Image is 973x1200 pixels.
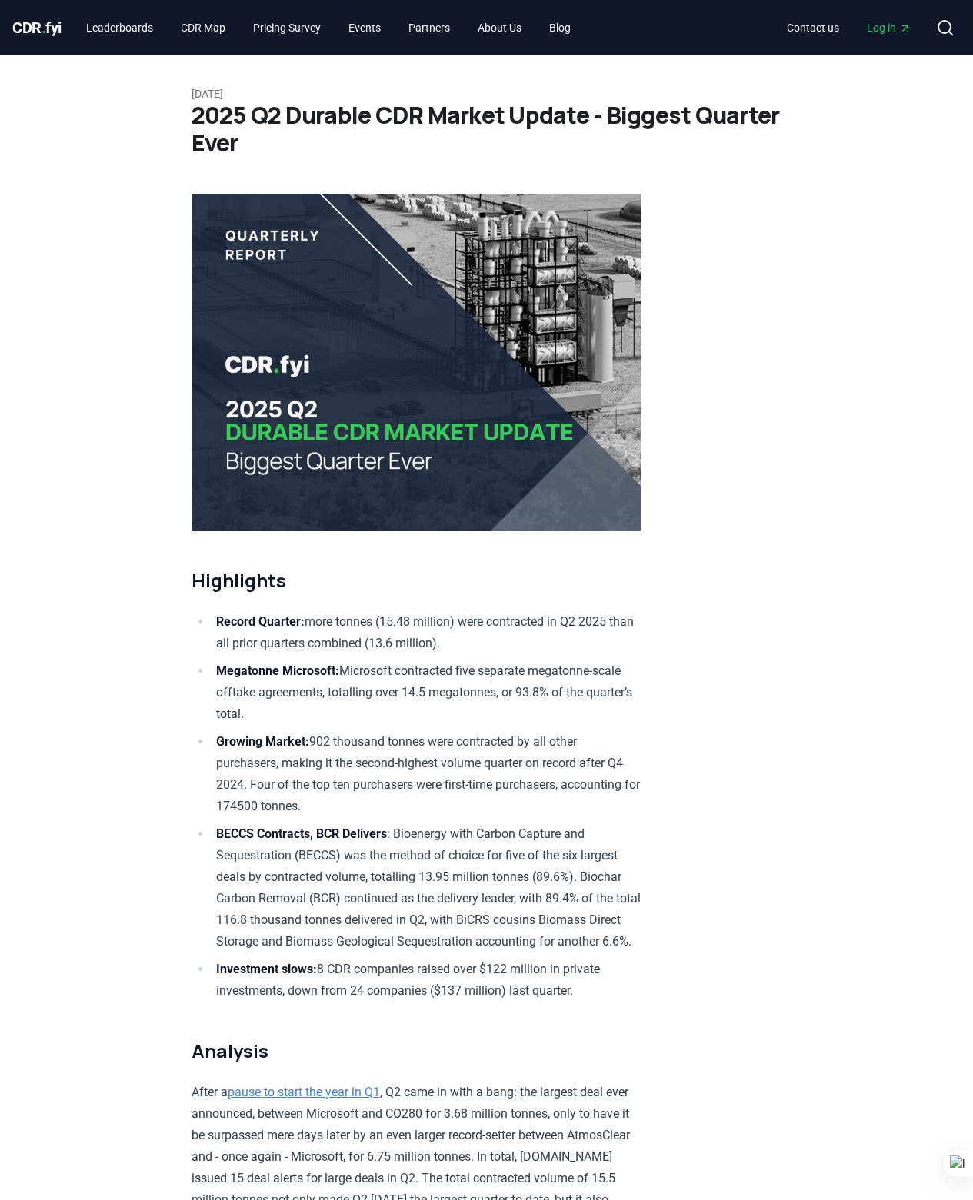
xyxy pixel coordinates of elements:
strong: Investment slows: [216,962,317,976]
a: Leaderboards [74,14,165,42]
a: Log in [855,14,924,42]
span: CDR fyi [12,18,62,37]
li: more tonnes (15.48 million) were contracted in Q2 2025 than all prior quarters combined (13.6 mil... [212,611,641,654]
span: . [42,18,46,37]
nav: Main [74,14,583,42]
a: Pricing Survey [241,14,333,42]
strong: Growing Market: [216,734,309,749]
li: 902 thousand tonnes were contracted by all other purchasers, making it the second-highest volume ... [212,731,641,817]
a: Contact us [775,14,851,42]
li: : Bioenergy with Carbon Capture and Sequestration (BECCS) was the method of choice for five of th... [212,823,641,952]
a: CDR Map [168,14,238,42]
a: About Us [465,14,534,42]
a: Blog [537,14,583,42]
h2: Highlights [192,568,641,593]
strong: Record Quarter: [216,614,305,629]
span: Log in [867,20,911,35]
a: Events [336,14,393,42]
li: 8 CDR companies raised over $122 million in private investments, down from 24 companies ($137 mil... [212,959,641,1002]
a: CDR.fyi [12,17,62,38]
strong: Megatonne Microsoft: [216,663,339,678]
nav: Main [775,14,924,42]
a: pause to start the year in Q1 [228,1085,380,1099]
img: blog post image [192,194,641,531]
li: Microsoft contracted five separate megatonne-scale offtake agreements, totalling over 14.5 megato... [212,660,641,725]
h2: Analysis [192,1039,641,1063]
a: Partners [396,14,462,42]
h1: 2025 Q2 Durable CDR Market Update - Biggest Quarter Ever [192,101,782,157]
p: [DATE] [192,86,782,101]
strong: BECCS Contracts, BCR Delivers [216,826,387,841]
